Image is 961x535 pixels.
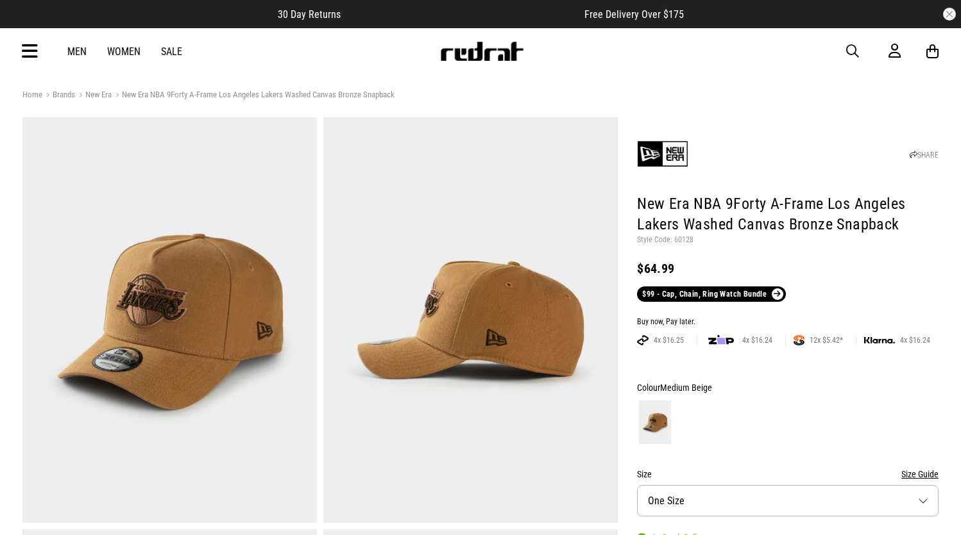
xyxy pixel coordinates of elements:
a: $99 - Cap, Chain, Ring Watch Bundle [637,286,785,302]
div: Colour [637,380,939,395]
img: AFTERPAY [637,335,649,345]
div: Size [637,466,939,482]
img: New Era [637,128,688,179]
div: Buy now, Pay later. [637,317,939,327]
a: Men [67,45,87,58]
a: Women [107,45,140,58]
a: Home [22,90,42,99]
img: Medium Beige [639,400,671,444]
div: $64.99 [637,261,939,276]
span: 4x $16.24 [737,335,778,345]
img: SPLITPAY [794,335,804,345]
a: New Era NBA 9Forty A-Frame Los Angeles Lakers Washed Canvas Bronze Snapback [112,90,395,102]
img: New Era Nba 9forty A-frame Los Angeles Lakers Washed Canvas Bronze Snapback in Brown [323,117,618,523]
h1: New Era NBA 9Forty A-Frame Los Angeles Lakers Washed Canvas Bronze Snapback [637,194,939,235]
span: Free Delivery Over $175 [584,8,684,21]
span: 12x $5.42* [804,335,848,345]
button: Size Guide [901,466,939,482]
a: Sale [161,45,182,58]
span: Medium Beige [660,383,712,393]
a: Brands [42,90,75,102]
span: 4x $16.25 [649,335,689,345]
span: One Size [648,495,685,507]
a: SHARE [910,151,939,160]
img: New Era Nba 9forty A-frame Los Angeles Lakers Washed Canvas Bronze Snapback in Brown [22,117,317,523]
span: 4x $16.24 [895,335,935,345]
iframe: Customer reviews powered by Trustpilot [366,8,559,21]
img: KLARNA [864,337,895,344]
button: One Size [637,485,939,516]
img: Redrat logo [439,42,524,61]
span: 30 Day Returns [278,8,341,21]
img: zip [708,334,734,347]
p: Style Code: 60128 [637,235,939,245]
a: New Era [75,90,112,102]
